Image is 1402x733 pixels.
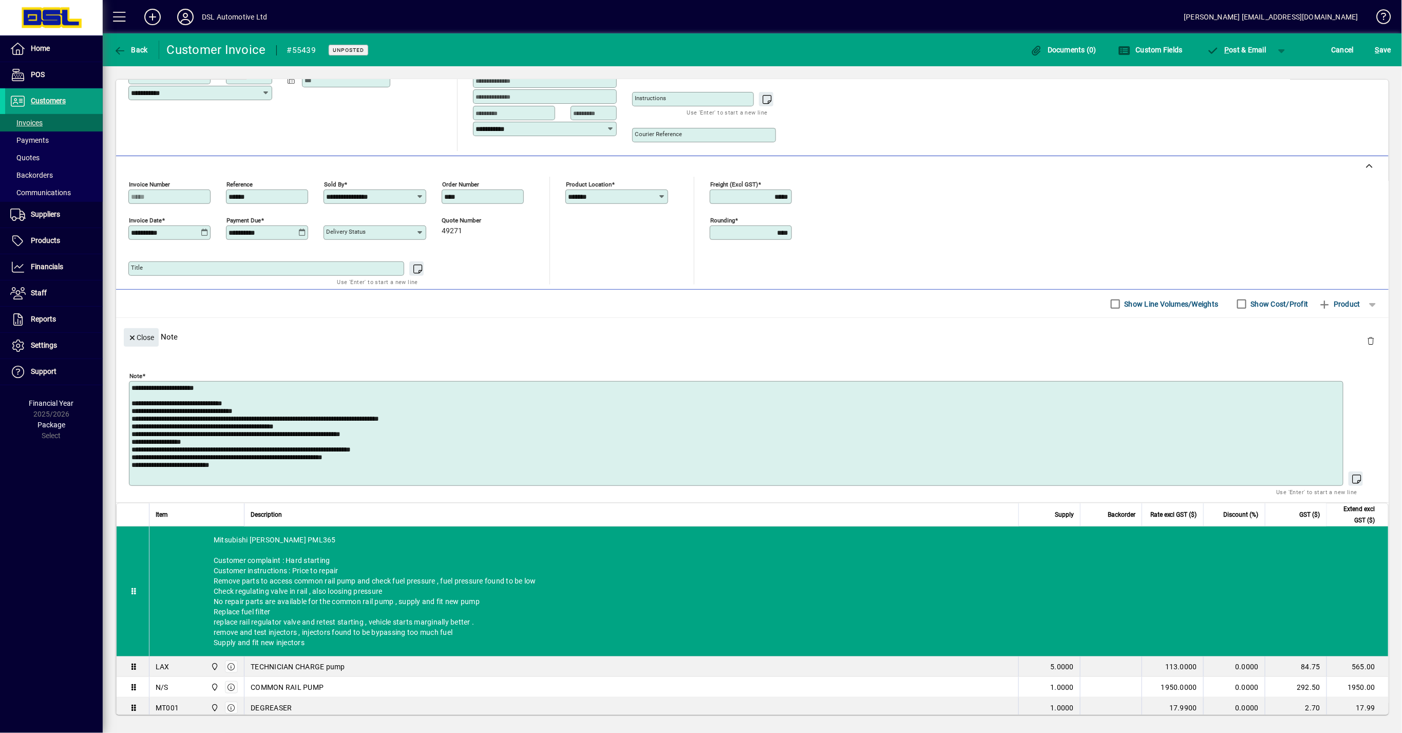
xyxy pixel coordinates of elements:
span: Backorder [1108,509,1135,520]
div: N/S [156,682,168,692]
button: Documents (0) [1028,41,1100,59]
button: Profile [169,8,202,26]
span: Extend excl GST ($) [1333,503,1375,526]
span: Unposted [333,47,364,53]
mat-label: Payment due [226,217,261,224]
a: Settings [5,333,103,359]
span: Communications [10,189,71,197]
div: 17.9900 [1148,703,1197,713]
a: Support [5,359,103,385]
span: 1.0000 [1051,703,1074,713]
a: Communications [5,184,103,201]
app-page-header-button: Close [121,332,161,342]
a: Invoices [5,114,103,131]
a: Suppliers [5,202,103,228]
span: Support [31,367,56,375]
mat-label: Order number [442,181,479,188]
button: Delete [1359,328,1384,353]
label: Show Cost/Profit [1249,299,1309,309]
div: #55439 [287,42,316,59]
span: Back [113,46,148,54]
span: DEGREASER [251,703,292,713]
td: 0.0000 [1203,677,1265,698]
button: Back [111,41,150,59]
a: Backorders [5,166,103,184]
span: GST ($) [1300,509,1320,520]
span: Central [208,661,220,672]
span: Custom Fields [1118,46,1183,54]
span: Settings [31,341,57,349]
a: Financials [5,254,103,280]
app-page-header-button: Delete [1359,336,1384,345]
span: Backorders [10,171,53,179]
span: ost & Email [1207,46,1266,54]
span: TECHNICIAN CHARGE pump [251,662,345,672]
td: 84.75 [1265,656,1327,677]
app-page-header-button: Back [103,41,159,59]
div: 1950.0000 [1148,682,1197,692]
span: Rate excl GST ($) [1150,509,1197,520]
span: Payments [10,136,49,144]
a: POS [5,62,103,88]
div: LAX [156,662,169,672]
td: 17.99 [1327,698,1388,718]
span: ave [1375,42,1391,58]
span: 1.0000 [1051,682,1074,692]
mat-hint: Use 'Enter' to start a new line [1277,486,1357,498]
td: 0.0000 [1203,698,1265,718]
span: 49271 [442,227,462,235]
mat-label: Freight (excl GST) [710,181,758,188]
div: Note [116,318,1389,355]
span: Description [251,509,282,520]
mat-label: Invoice number [129,181,170,188]
span: Financial Year [29,399,74,407]
span: Close [128,329,155,346]
div: MT001 [156,703,179,713]
mat-label: Title [131,264,143,271]
span: Financials [31,262,63,271]
span: Products [31,236,60,245]
mat-label: Reference [226,181,253,188]
mat-label: Courier Reference [635,130,682,138]
span: Reports [31,315,56,323]
button: Save [1373,41,1394,59]
span: Product [1319,296,1360,312]
span: Item [156,509,168,520]
a: Reports [5,307,103,332]
a: Payments [5,131,103,149]
span: POS [31,70,45,79]
span: 5.0000 [1051,662,1074,672]
span: Supply [1055,509,1074,520]
button: Custom Fields [1115,41,1185,59]
mat-label: Product location [566,181,612,188]
label: Show Line Volumes/Weights [1123,299,1219,309]
button: Close [124,328,159,347]
a: Quotes [5,149,103,166]
span: Documents (0) [1030,46,1097,54]
span: Customers [31,97,66,105]
mat-label: Note [129,372,142,380]
span: Discount (%) [1224,509,1259,520]
span: Central [208,682,220,693]
td: 292.50 [1265,677,1327,698]
span: Quotes [10,154,40,162]
span: Package [37,421,65,429]
span: Cancel [1332,42,1354,58]
button: Product [1314,295,1366,313]
a: Products [5,228,103,254]
a: Knowledge Base [1369,2,1389,35]
span: S [1375,46,1379,54]
span: Home [31,44,50,52]
span: Invoices [10,119,43,127]
span: Quote number [442,217,503,224]
div: DSL Automotive Ltd [202,9,267,25]
mat-hint: Use 'Enter' to start a new line [687,106,768,118]
div: 113.0000 [1148,662,1197,672]
mat-label: Delivery status [326,228,366,235]
div: Customer Invoice [167,42,266,58]
mat-hint: Use 'Enter' to start a new line [337,276,418,288]
span: Suppliers [31,210,60,218]
div: Mitsubishi [PERSON_NAME] PML365 Customer complaint : Hard starting Customer instructions : Price ... [149,527,1388,656]
a: Staff [5,280,103,306]
td: 1950.00 [1327,677,1388,698]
